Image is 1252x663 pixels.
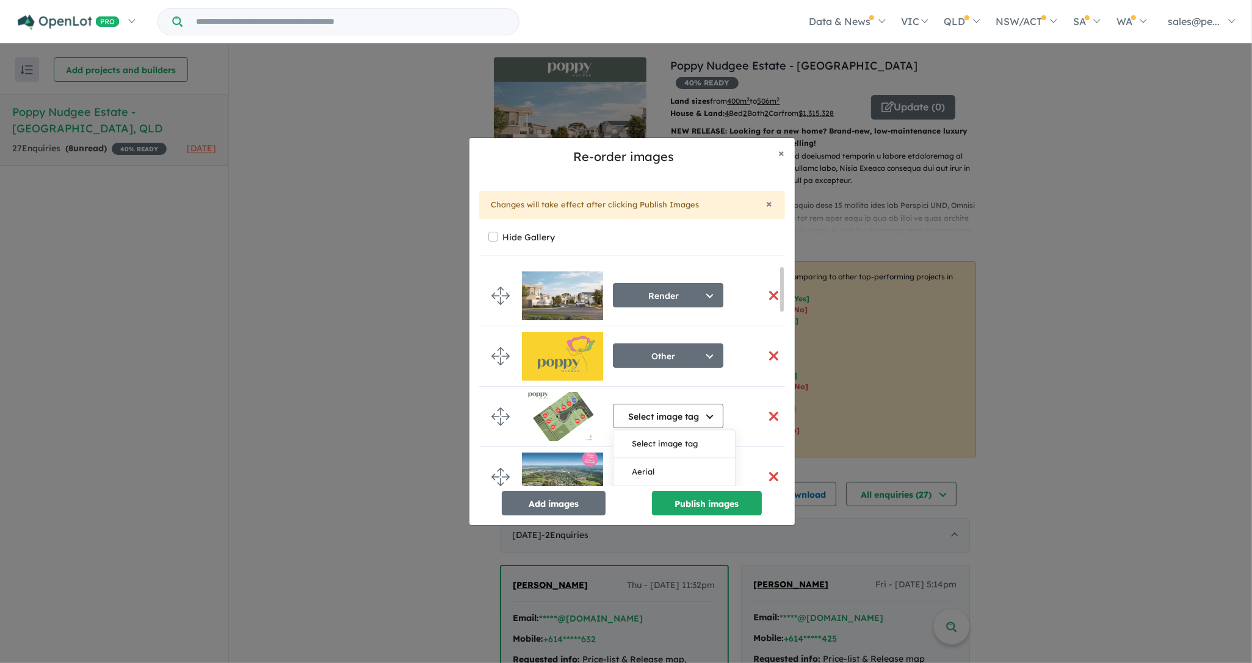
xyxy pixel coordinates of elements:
[491,468,510,486] img: drag.svg
[522,332,603,381] img: Poppy%20Nudgee%20Estate%20-%20Nudgee___1756689863.jpg
[491,347,510,365] img: drag.svg
[479,191,785,219] div: Changes will take effect after clicking Publish Images
[185,9,516,35] input: Try estate name, suburb, builder or developer
[613,404,723,428] button: Select image tag
[652,491,762,515] button: Publish images
[613,343,723,368] button: Other
[779,146,785,160] span: ×
[491,407,510,426] img: drag.svg
[502,491,606,515] button: Add images
[479,148,769,166] h5: Re-order images
[613,430,735,458] button: Select image tag
[613,458,735,486] button: Aerial
[1168,15,1220,27] span: sales@pe...
[613,283,723,307] button: Render
[522,271,603,320] img: Poppy%20Nudgee%20Estate%20-%20Nudgee___1756689615.jpg
[522,392,603,441] img: Poppy%20Nudgee%20Estate%20-%20Nudgee___1758657736.jpg
[522,453,603,501] img: Poppy%20Nudgee%20Estate%20-%20Nudgee___1756689544.jpg
[767,198,773,209] button: Close
[503,229,555,246] label: Hide Gallery
[767,196,773,210] span: ×
[18,15,120,30] img: Openlot PRO Logo White
[491,287,510,305] img: drag.svg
